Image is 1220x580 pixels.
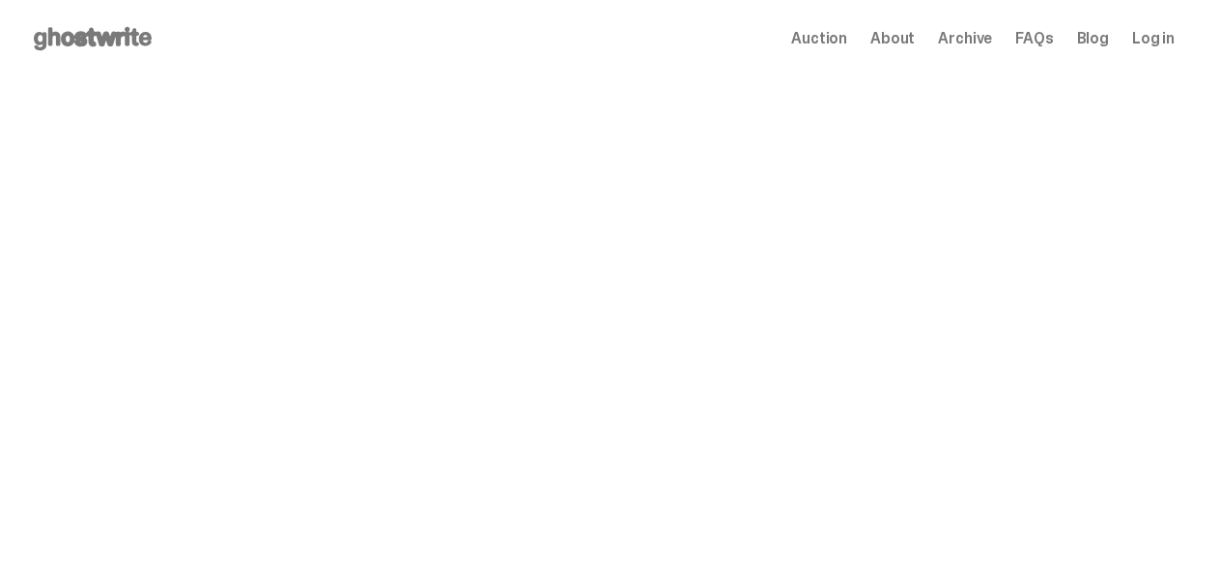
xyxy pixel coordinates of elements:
[1077,31,1109,46] a: Blog
[938,31,992,46] a: Archive
[1132,31,1175,46] a: Log in
[791,31,847,46] a: Auction
[1015,31,1053,46] a: FAQs
[870,31,915,46] a: About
